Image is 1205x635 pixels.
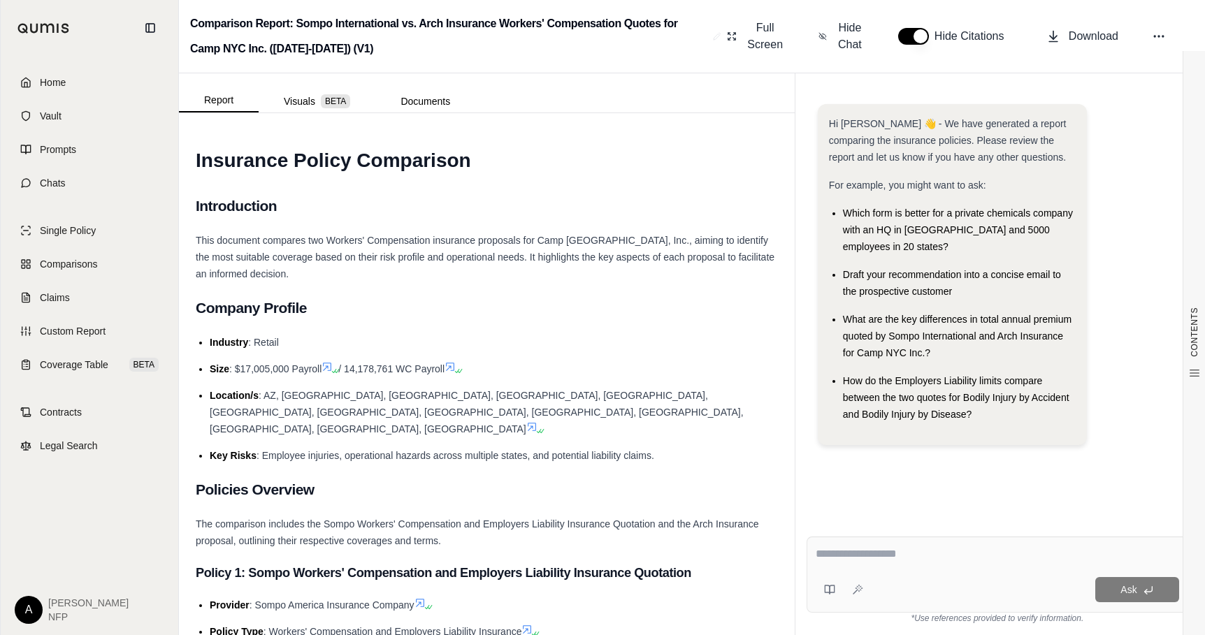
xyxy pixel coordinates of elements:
[139,17,161,39] button: Collapse sidebar
[250,599,414,611] span: : Sompo America Insurance Company
[248,337,279,348] span: : Retail
[1120,584,1137,595] span: Ask
[9,67,170,98] a: Home
[196,235,774,279] span: This document compares two Workers' Compensation insurance proposals for Camp [GEOGRAPHIC_DATA], ...
[48,610,129,624] span: NFP
[196,191,778,221] h2: Introduction
[843,207,1073,252] span: Which form is better for a private chemicals company with an HQ in [GEOGRAPHIC_DATA] and 5000 emp...
[40,291,70,305] span: Claims
[1069,28,1118,45] span: Download
[321,94,350,108] span: BETA
[40,176,66,190] span: Chats
[813,14,870,59] button: Hide Chat
[829,180,986,191] span: For example, you might want to ask:
[9,215,170,246] a: Single Policy
[9,249,170,279] a: Comparisons
[40,358,108,372] span: Coverage Table
[210,390,259,401] span: Location/s
[9,168,170,198] a: Chats
[210,390,744,435] span: : AZ, [GEOGRAPHIC_DATA], [GEOGRAPHIC_DATA], [GEOGRAPHIC_DATA], [GEOGRAPHIC_DATA], [GEOGRAPHIC_DAT...
[807,613,1188,624] div: *Use references provided to verify information.
[15,596,43,624] div: A
[829,118,1067,163] span: Hi [PERSON_NAME] 👋 - We have generated a report comparing the insurance policies. Please review t...
[259,90,375,112] button: Visuals
[1189,307,1200,357] span: CONTENTS
[9,101,170,131] a: Vault
[196,518,759,546] span: The comparison includes the Sompo Workers' Compensation and Employers Liability Insurance Quotati...
[210,450,257,461] span: Key Risks
[40,257,97,271] span: Comparisons
[210,337,248,348] span: Industry
[40,143,76,156] span: Prompts
[257,450,654,461] span: : Employee injuries, operational hazards across multiple states, and potential liability claims.
[9,349,170,380] a: Coverage TableBETA
[843,314,1071,358] span: What are the key differences in total annual premium quoted by Sompo International and Arch Insur...
[1041,22,1124,50] button: Download
[129,358,159,372] span: BETA
[210,599,250,611] span: Provider
[48,596,129,610] span: [PERSON_NAME]
[9,430,170,461] a: Legal Search
[338,363,445,374] span: / 14,178,761 WC Payroll
[40,439,98,453] span: Legal Search
[843,269,1061,297] span: Draft your recommendation into a concise email to the prospective customer
[9,282,170,313] a: Claims
[210,363,229,374] span: Size
[40,324,106,338] span: Custom Report
[9,134,170,165] a: Prompts
[17,23,70,34] img: Qumis Logo
[40,75,66,89] span: Home
[835,20,865,53] span: Hide Chat
[179,89,259,112] button: Report
[375,90,475,112] button: Documents
[1095,577,1179,602] button: Ask
[196,293,778,323] h2: Company Profile
[40,405,82,419] span: Contracts
[190,11,707,61] h2: Comparison Report: Sompo International vs. Arch Insurance Workers' Compensation Quotes for Camp N...
[196,141,778,180] h1: Insurance Policy Comparison
[40,109,62,123] span: Vault
[9,397,170,428] a: Contracts
[196,475,778,504] h2: Policies Overview
[745,20,785,53] span: Full Screen
[935,28,1013,45] span: Hide Citations
[843,375,1069,420] span: How do the Employers Liability limits compare between the two quotes for Bodily Injury by Acciden...
[721,14,791,59] button: Full Screen
[229,363,322,374] span: : $17,005,000 Payroll
[9,316,170,346] a: Custom Report
[196,560,778,585] h3: Policy 1: Sompo Workers' Compensation and Employers Liability Insurance Quotation
[40,224,96,238] span: Single Policy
